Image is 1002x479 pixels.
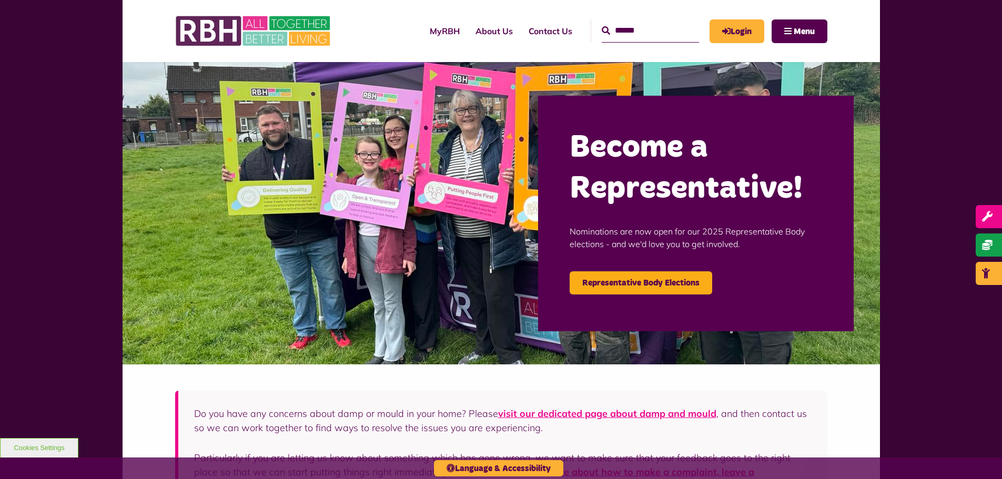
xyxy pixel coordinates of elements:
img: RBH [175,11,333,52]
h2: Become a Representative! [570,127,822,209]
a: Contact Us [521,17,580,45]
a: visit our dedicated page about damp and mould [498,407,716,420]
button: Language & Accessibility [434,460,563,476]
a: About Us [468,17,521,45]
a: MyRBH [422,17,468,45]
span: Menu [794,27,815,36]
img: Image (22) [123,62,880,364]
a: MyRBH [710,19,764,43]
p: Nominations are now open for our 2025 Representative Body elections - and we'd love you to get in... [570,209,822,266]
button: Navigation [772,19,827,43]
a: Representative Body Elections [570,271,712,294]
p: Do you have any concerns about damp or mould in your home? Please , and then contact us so we can... [194,406,812,435]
